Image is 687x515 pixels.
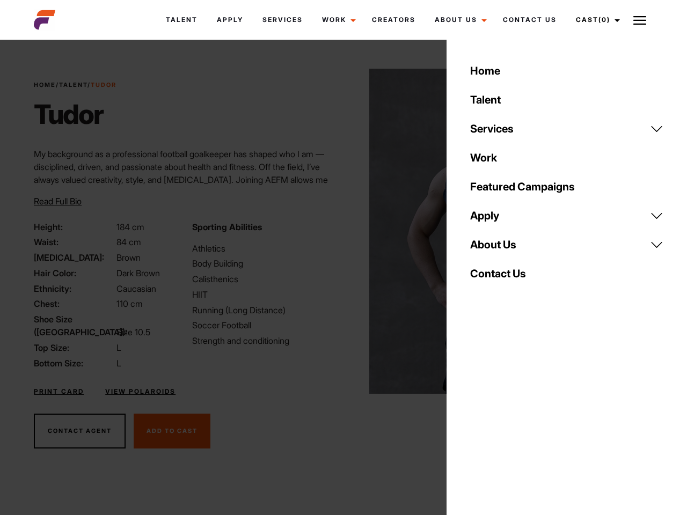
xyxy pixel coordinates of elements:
[34,81,56,89] a: Home
[192,242,337,255] li: Athletics
[116,327,150,337] span: Size 10.5
[192,222,262,232] strong: Sporting Abilities
[598,16,610,24] span: (0)
[464,172,670,201] a: Featured Campaigns
[34,313,114,339] span: Shoe Size ([GEOGRAPHIC_DATA]):
[134,414,210,449] button: Add To Cast
[105,387,176,396] a: View Polaroids
[91,81,116,89] strong: Tudor
[192,257,337,270] li: Body Building
[34,80,116,90] span: / /
[633,14,646,27] img: Burger icon
[34,195,82,208] button: Read Full Bio
[312,5,362,34] a: Work
[192,319,337,332] li: Soccer Football
[464,114,670,143] a: Services
[34,98,116,130] h1: Tudor
[493,5,566,34] a: Contact Us
[34,251,114,264] span: [MEDICAL_DATA]:
[566,5,626,34] a: Cast(0)
[192,304,337,317] li: Running (Long Distance)
[362,5,425,34] a: Creators
[34,387,84,396] a: Print Card
[425,5,493,34] a: About Us
[192,273,337,285] li: Calisthenics
[116,342,121,353] span: L
[34,220,114,233] span: Height:
[116,358,121,369] span: L
[34,196,82,207] span: Read Full Bio
[464,143,670,172] a: Work
[207,5,253,34] a: Apply
[192,288,337,301] li: HIIT
[116,237,141,247] span: 84 cm
[116,268,160,278] span: Dark Brown
[34,341,114,354] span: Top Size:
[464,230,670,259] a: About Us
[464,201,670,230] a: Apply
[147,427,198,435] span: Add To Cast
[464,259,670,288] a: Contact Us
[464,85,670,114] a: Talent
[253,5,312,34] a: Services
[34,297,114,310] span: Chest:
[464,56,670,85] a: Home
[116,252,141,263] span: Brown
[34,148,337,212] p: My background as a professional football goalkeeper has shaped who I am — disciplined, driven, an...
[116,222,144,232] span: 184 cm
[34,414,126,449] button: Contact Agent
[192,334,337,347] li: Strength and conditioning
[59,81,87,89] a: Talent
[116,298,143,309] span: 110 cm
[156,5,207,34] a: Talent
[34,236,114,248] span: Waist:
[34,9,55,31] img: cropped-aefm-brand-fav-22-square.png
[34,357,114,370] span: Bottom Size:
[34,282,114,295] span: Ethnicity:
[34,267,114,279] span: Hair Color:
[116,283,156,294] span: Caucasian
